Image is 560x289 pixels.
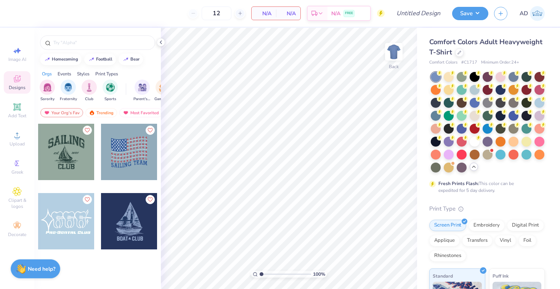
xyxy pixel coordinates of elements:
div: filter for Game Day [154,80,172,102]
button: filter button [40,80,55,102]
button: Like [83,195,92,204]
div: bear [130,57,140,61]
span: Minimum Order: 24 + [481,59,519,66]
div: filter for Club [82,80,97,102]
span: Comfort Colors [429,59,457,66]
button: homecoming [40,54,82,65]
img: trending.gif [89,110,95,115]
div: This color can be expedited for 5 day delivery. [438,180,532,194]
div: filter for Parent's Weekend [133,80,151,102]
button: football [84,54,116,65]
span: Comfort Colors Adult Heavyweight T-Shirt [429,37,542,57]
span: Club [85,96,93,102]
div: Digital Print [507,220,544,231]
div: Most Favorited [119,108,162,117]
button: Like [83,126,92,135]
img: Sports Image [106,83,115,92]
span: N/A [331,10,340,18]
img: Aliza Didarali [530,6,545,21]
button: filter button [103,80,118,102]
span: 100 % [313,271,325,278]
div: Orgs [42,70,52,77]
div: Rhinestones [429,250,466,262]
img: Club Image [85,83,93,92]
div: Back [389,63,399,70]
button: Save [452,7,488,20]
span: Designs [9,85,26,91]
button: filter button [154,80,172,102]
span: Upload [10,141,25,147]
span: # C1717 [461,59,477,66]
div: Screen Print [429,220,466,231]
div: Events [58,70,71,77]
span: Sports [104,96,116,102]
span: Add Text [8,113,26,119]
img: trend_line.gif [88,57,95,62]
img: Game Day Image [159,83,168,92]
span: Standard [433,272,453,280]
img: Sorority Image [43,83,52,92]
div: homecoming [52,57,78,61]
img: Back [386,44,401,59]
span: Game Day [154,96,172,102]
button: filter button [133,80,151,102]
div: Foil [518,235,536,246]
img: most_fav.gif [44,110,50,115]
input: – – [202,6,231,20]
div: Applique [429,235,460,246]
div: Print Type [429,204,545,213]
img: trend_line.gif [123,57,129,62]
span: Parent's Weekend [133,96,151,102]
strong: Fresh Prints Flash: [438,180,479,187]
img: Parent's Weekend Image [138,83,147,92]
img: trend_line.gif [44,57,50,62]
span: Greek [11,169,23,175]
img: Fraternity Image [64,83,72,92]
span: N/A [281,10,296,18]
div: Embroidery [469,220,505,231]
span: Puff Ink [493,272,509,280]
input: Try "Alpha" [53,39,150,46]
div: Trending [85,108,117,117]
input: Untitled Design [390,6,446,21]
a: AD [520,6,545,21]
span: Sorority [40,96,55,102]
strong: Need help? [28,265,55,273]
span: Fraternity [60,96,77,102]
div: filter for Sorority [40,80,55,102]
div: Print Types [95,70,118,77]
span: Decorate [8,232,26,238]
div: filter for Fraternity [60,80,77,102]
div: Transfers [462,235,493,246]
button: filter button [82,80,97,102]
span: Clipart & logos [4,197,30,209]
span: AD [520,9,528,18]
div: filter for Sports [103,80,118,102]
button: bear [119,54,143,65]
img: most_fav.gif [123,110,129,115]
span: Image AI [8,56,26,62]
div: Your Org's Fav [40,108,83,117]
button: Like [146,126,155,135]
span: FREE [345,11,353,16]
span: N/A [256,10,271,18]
div: Vinyl [495,235,516,246]
div: Styles [77,70,90,77]
div: football [96,57,112,61]
button: Like [146,195,155,204]
button: filter button [60,80,77,102]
